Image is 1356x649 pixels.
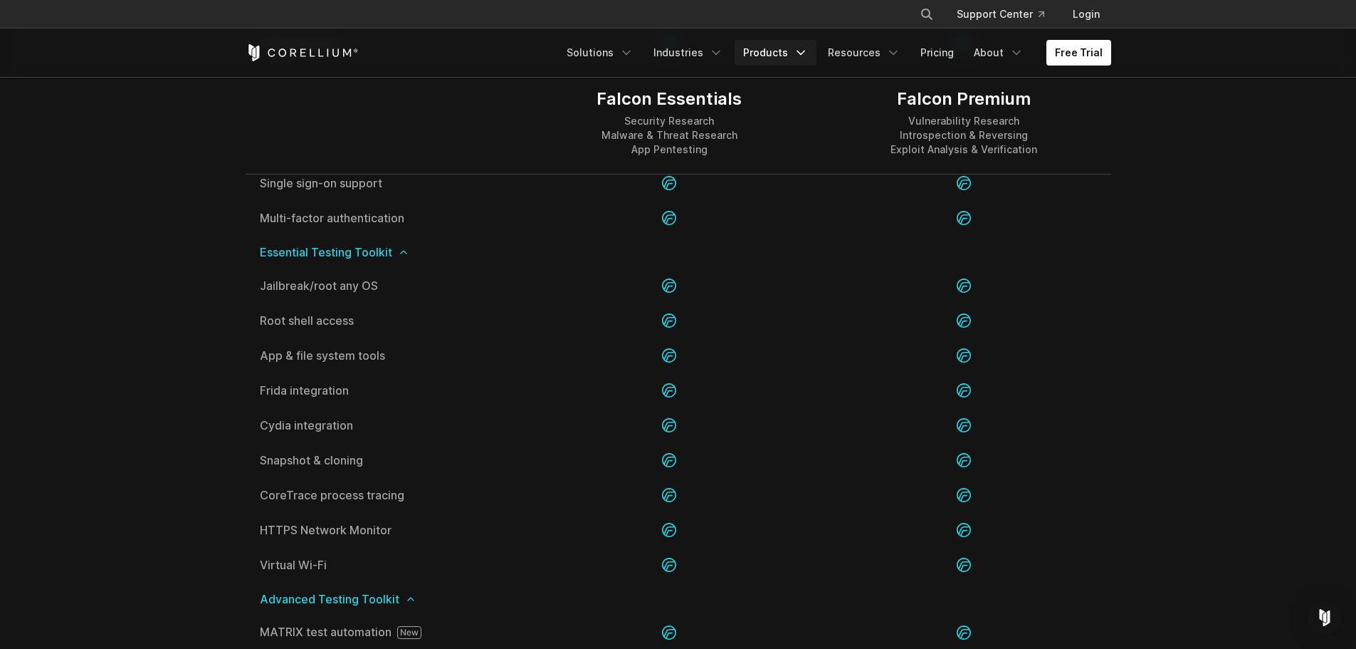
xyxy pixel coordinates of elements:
[260,593,1097,605] span: Advanced Testing Toolkit
[260,385,508,396] a: Frida integration
[260,626,508,639] a: MATRIX test automation
[260,455,508,466] a: Snapshot & cloning
[819,40,909,66] a: Resources
[260,246,1097,258] span: Essential Testing Toolkit
[558,40,1111,66] div: Navigation Menu
[645,40,732,66] a: Industries
[558,40,642,66] a: Solutions
[260,212,508,224] a: Multi-factor authentication
[903,1,1111,27] div: Navigation Menu
[735,40,816,66] a: Products
[1061,1,1111,27] a: Login
[260,177,508,189] a: Single sign-on support
[596,88,742,110] div: Falcon Essentials
[260,524,508,536] a: HTTPS Network Monitor
[260,280,508,291] a: Jailbreak/root any OS
[260,315,508,326] a: Root shell access
[890,114,1037,157] div: Vulnerability Research Introspection & Reversing Exploit Analysis & Verification
[890,88,1037,110] div: Falcon Premium
[260,420,508,431] a: Cydia integration
[596,114,742,157] div: Security Research Malware & Threat Research App Pentesting
[260,559,508,571] a: Virtual Wi-Fi
[914,1,940,27] button: Search
[246,44,359,61] a: Corellium Home
[1308,601,1342,635] div: Open Intercom Messenger
[912,40,962,66] a: Pricing
[260,489,508,501] a: CoreTrace process tracing
[260,350,508,361] a: App & file system tools
[965,40,1032,66] a: About
[1046,40,1111,66] a: Free Trial
[945,1,1056,27] a: Support Center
